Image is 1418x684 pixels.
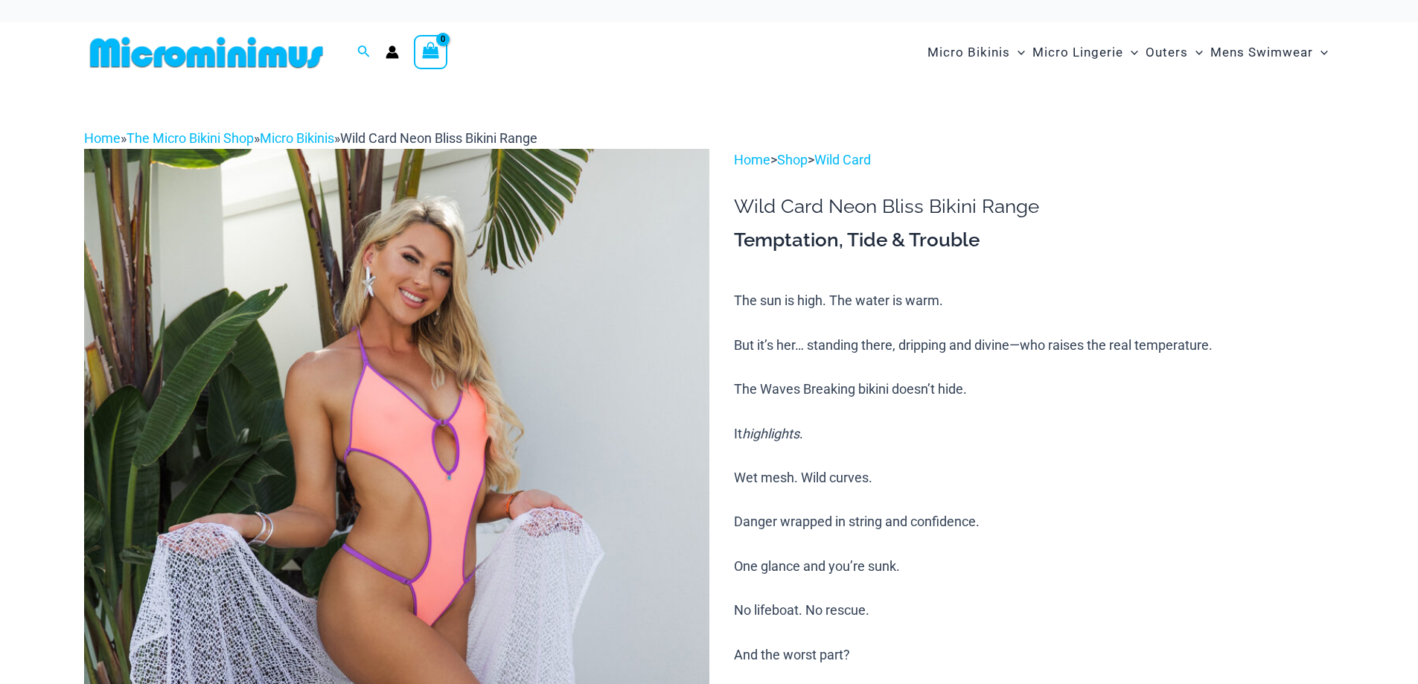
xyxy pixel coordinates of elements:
[84,130,537,146] span: » » »
[84,36,329,69] img: MM SHOP LOGO FLAT
[922,28,1335,77] nav: Site Navigation
[127,130,254,146] a: The Micro Bikini Shop
[742,426,799,441] i: highlights
[1029,30,1142,75] a: Micro LingerieMenu ToggleMenu Toggle
[734,195,1334,218] h1: Wild Card Neon Bliss Bikini Range
[1210,33,1313,71] span: Mens Swimwear
[1010,33,1025,71] span: Menu Toggle
[1142,30,1207,75] a: OutersMenu ToggleMenu Toggle
[386,45,399,59] a: Account icon link
[924,30,1029,75] a: Micro BikinisMenu ToggleMenu Toggle
[734,152,770,167] a: Home
[777,152,808,167] a: Shop
[927,33,1010,71] span: Micro Bikinis
[340,130,537,146] span: Wild Card Neon Bliss Bikini Range
[1146,33,1188,71] span: Outers
[734,228,1334,253] h3: Temptation, Tide & Trouble
[1313,33,1328,71] span: Menu Toggle
[1123,33,1138,71] span: Menu Toggle
[734,149,1334,171] p: > >
[84,130,121,146] a: Home
[414,35,448,69] a: View Shopping Cart, empty
[260,130,334,146] a: Micro Bikinis
[1188,33,1203,71] span: Menu Toggle
[1032,33,1123,71] span: Micro Lingerie
[814,152,871,167] a: Wild Card
[1207,30,1332,75] a: Mens SwimwearMenu ToggleMenu Toggle
[357,43,371,62] a: Search icon link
